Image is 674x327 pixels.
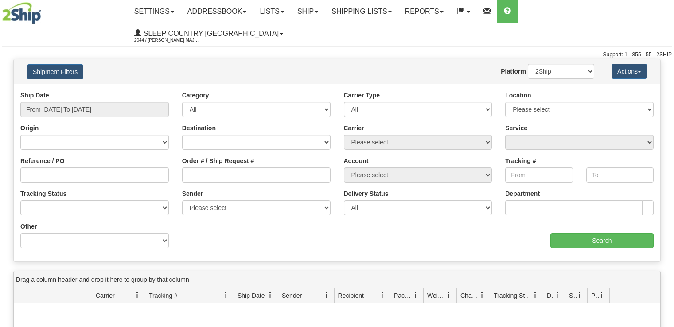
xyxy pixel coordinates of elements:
span: Delivery Status [547,291,554,300]
span: Pickup Status [591,291,599,300]
label: Platform [501,67,526,76]
a: Addressbook [181,0,253,23]
a: Sleep Country [GEOGRAPHIC_DATA] 2044 / [PERSON_NAME] Major [PERSON_NAME] [128,23,290,45]
a: Shipment Issues filter column settings [572,288,587,303]
label: Destination [182,124,216,132]
input: From [505,167,573,183]
iframe: chat widget [654,118,673,209]
label: Other [20,222,37,231]
label: Carrier [344,124,364,132]
label: Carrier Type [344,91,380,100]
label: Origin [20,124,39,132]
label: Service [505,124,527,132]
span: Packages [394,291,413,300]
img: logo2044.jpg [2,2,41,24]
label: Location [505,91,531,100]
a: Carrier filter column settings [130,288,145,303]
label: Account [344,156,369,165]
label: Tracking # [505,156,536,165]
span: Shipment Issues [569,291,577,300]
a: Reports [398,0,450,23]
span: Tracking # [149,291,178,300]
a: Shipping lists [325,0,398,23]
a: Pickup Status filter column settings [594,288,609,303]
a: Ship Date filter column settings [263,288,278,303]
span: Ship Date [238,291,265,300]
span: Tracking Status [494,291,532,300]
a: Tracking Status filter column settings [528,288,543,303]
a: Weight filter column settings [441,288,456,303]
input: To [586,167,654,183]
a: Settings [128,0,181,23]
a: Recipient filter column settings [375,288,390,303]
a: Charge filter column settings [475,288,490,303]
label: Sender [182,189,203,198]
span: Carrier [96,291,115,300]
label: Ship Date [20,91,49,100]
button: Actions [612,64,647,79]
label: Reference / PO [20,156,65,165]
div: Support: 1 - 855 - 55 - 2SHIP [2,51,672,58]
label: Delivery Status [344,189,389,198]
a: Delivery Status filter column settings [550,288,565,303]
span: 2044 / [PERSON_NAME] Major [PERSON_NAME] [134,36,201,45]
a: Tracking # filter column settings [218,288,234,303]
label: Category [182,91,209,100]
span: Sender [282,291,302,300]
label: Tracking Status [20,189,66,198]
a: Ship [291,0,325,23]
div: grid grouping header [14,271,660,288]
label: Department [505,189,540,198]
label: Order # / Ship Request # [182,156,254,165]
span: Recipient [338,291,364,300]
button: Shipment Filters [27,64,83,79]
input: Search [550,233,654,248]
span: Sleep Country [GEOGRAPHIC_DATA] [141,30,279,37]
a: Packages filter column settings [408,288,423,303]
a: Sender filter column settings [319,288,334,303]
span: Charge [460,291,479,300]
span: Weight [427,291,446,300]
a: Lists [253,0,290,23]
